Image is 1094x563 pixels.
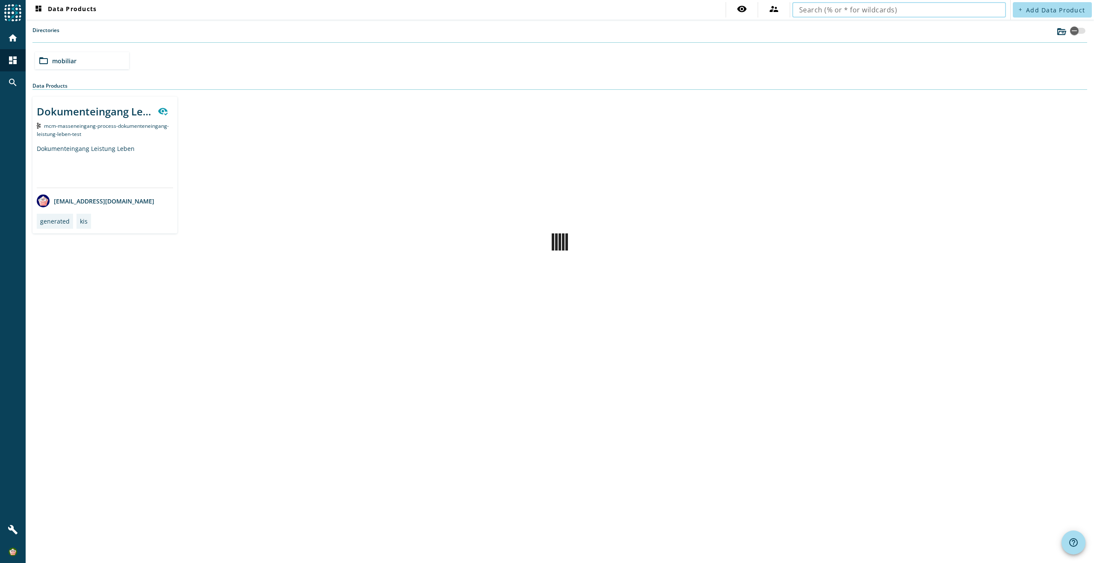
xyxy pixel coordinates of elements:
[37,123,41,129] img: Kafka Topic: mcm-masseneingang-process-dokumenteneingang-leistung-leben-test
[32,27,59,42] label: Directories
[1018,7,1023,12] mat-icon: add
[37,122,169,138] span: Kafka Topic: mcm-masseneingang-process-dokumenteneingang-leistung-leben-test
[30,2,100,18] button: Data Products
[8,55,18,65] mat-icon: dashboard
[32,82,1087,90] div: Data Products
[38,56,49,66] mat-icon: folder_open
[37,195,50,207] img: avatar
[37,195,154,207] div: [EMAIL_ADDRESS][DOMAIN_NAME]
[40,217,70,225] div: generated
[4,4,21,21] img: spoud-logo.svg
[9,548,17,556] img: df3a2c00d7f1025ea8f91671640e3a84
[1026,6,1085,14] span: Add Data Product
[1013,2,1092,18] button: Add Data Product
[8,525,18,535] mat-icon: build
[1068,537,1079,548] mat-icon: help_outline
[737,4,747,14] mat-icon: visibility
[33,5,97,15] span: Data Products
[799,5,999,15] input: Search (% or * for wildcards)
[769,4,779,14] mat-icon: supervisor_account
[52,57,76,65] span: mobiliar
[80,217,88,225] div: kis
[8,33,18,43] mat-icon: home
[37,144,173,188] div: Dokumenteingang Leistung Leben
[33,5,44,15] mat-icon: dashboard
[37,104,153,118] div: Dokumenteingang Leistung Leben
[8,77,18,88] mat-icon: search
